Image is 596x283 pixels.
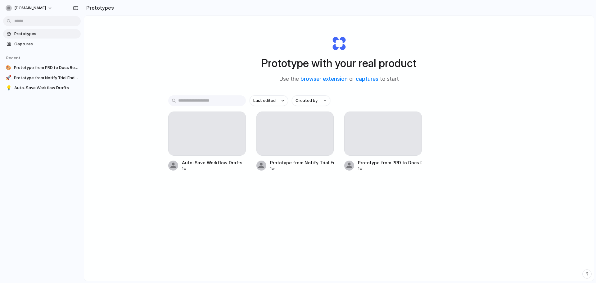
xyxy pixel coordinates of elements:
[270,159,334,166] div: Prototype from Notify Trial Ended V2
[6,65,11,71] div: 🎨
[253,98,276,104] span: Last edited
[358,166,422,171] div: 1w
[296,98,318,104] span: Created by
[3,83,81,93] a: 💡Auto-Save Workflow Drafts
[270,166,334,171] div: 1w
[6,75,11,81] div: 🚀
[168,112,246,171] a: Auto-Save Workflow Drafts1w
[182,159,242,166] div: Auto-Save Workflow Drafts
[6,55,20,60] span: Recent
[358,159,422,166] div: Prototype from PRD to Docs Recommendation Survey
[14,85,78,91] span: Auto-Save Workflow Drafts
[3,39,81,49] a: Captures
[3,29,81,39] a: Prototypes
[279,75,399,83] span: Use the or to start
[256,112,334,171] a: Prototype from Notify Trial Ended V21w
[182,166,242,171] div: 1w
[3,3,56,13] button: [DOMAIN_NAME]
[14,41,78,47] span: Captures
[261,55,417,71] h1: Prototype with your real product
[14,31,78,37] span: Prototypes
[344,112,422,171] a: Prototype from PRD to Docs Recommendation Survey1w
[14,65,78,71] span: Prototype from PRD to Docs Recommendation Survey
[3,73,81,83] a: 🚀Prototype from Notify Trial Ended V2
[250,95,288,106] button: Last edited
[14,5,46,11] span: [DOMAIN_NAME]
[356,76,378,82] a: captures
[3,63,81,72] a: 🎨Prototype from PRD to Docs Recommendation Survey
[6,85,12,91] div: 💡
[14,75,78,81] span: Prototype from Notify Trial Ended V2
[300,76,348,82] a: browser extension
[292,95,330,106] button: Created by
[84,4,114,11] h2: Prototypes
